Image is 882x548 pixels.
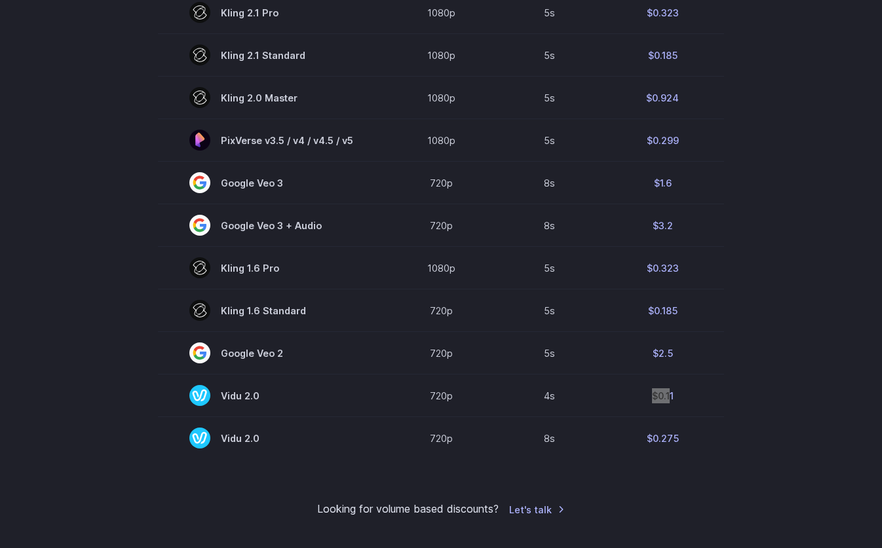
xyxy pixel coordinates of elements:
[601,289,724,332] td: $0.185
[189,342,353,363] span: Google Veo 2
[189,87,353,108] span: Kling 2.0 Master
[189,2,353,23] span: Kling 2.1 Pro
[385,162,497,204] td: 720p
[385,332,497,374] td: 720p
[497,34,601,77] td: 5s
[497,204,601,247] td: 8s
[497,77,601,119] td: 5s
[385,204,497,247] td: 720p
[601,247,724,289] td: $0.323
[385,289,497,332] td: 720p
[189,215,353,236] span: Google Veo 3 + Audio
[497,374,601,417] td: 4s
[601,34,724,77] td: $0.185
[497,162,601,204] td: 8s
[601,374,724,417] td: $0.11
[497,289,601,332] td: 5s
[497,332,601,374] td: 5s
[601,77,724,119] td: $0.924
[317,501,499,518] small: Looking for volume based discounts?
[385,247,497,289] td: 1080p
[385,77,497,119] td: 1080p
[189,257,353,278] span: Kling 1.6 Pro
[385,34,497,77] td: 1080p
[385,417,497,460] td: 720p
[509,502,565,517] a: Let's talk
[601,417,724,460] td: $0.275
[497,417,601,460] td: 8s
[601,162,724,204] td: $1.6
[189,172,353,193] span: Google Veo 3
[189,428,353,448] span: Vidu 2.0
[601,204,724,247] td: $3.2
[497,247,601,289] td: 5s
[189,300,353,321] span: Kling 1.6 Standard
[601,119,724,162] td: $0.299
[385,374,497,417] td: 720p
[601,332,724,374] td: $2.5
[189,45,353,65] span: Kling 2.1 Standard
[189,385,353,406] span: Vidu 2.0
[385,119,497,162] td: 1080p
[497,119,601,162] td: 5s
[189,130,353,151] span: PixVerse v3.5 / v4 / v4.5 / v5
